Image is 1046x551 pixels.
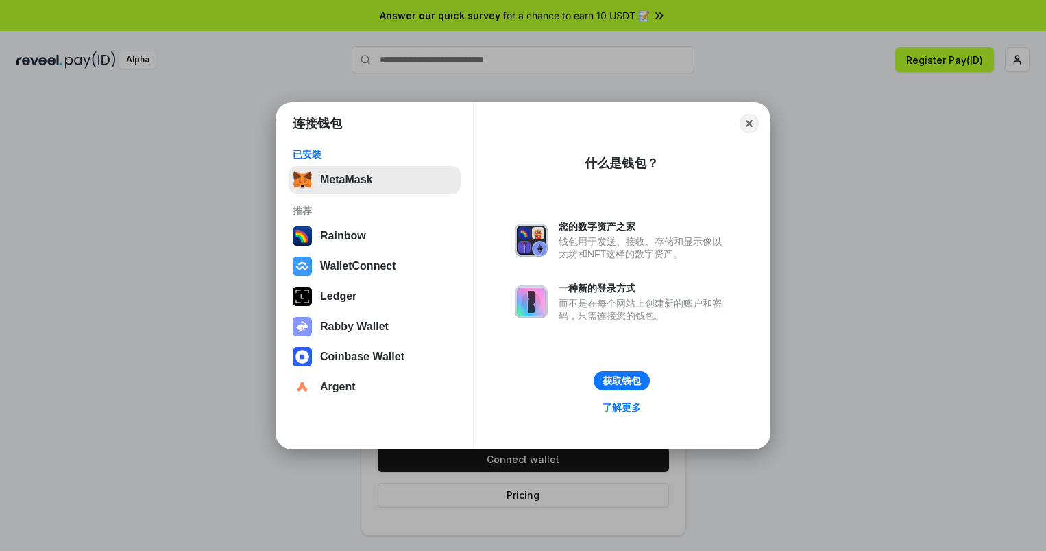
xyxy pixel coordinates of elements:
div: 钱包用于发送、接收、存储和显示像以太坊和NFT这样的数字资产。 [559,235,729,260]
button: Coinbase Wallet [289,343,461,371]
button: Rabby Wallet [289,313,461,340]
div: 已安装 [293,148,457,161]
div: Rabby Wallet [320,320,389,333]
button: Rainbow [289,222,461,250]
div: WalletConnect [320,260,396,272]
div: Argent [320,381,356,393]
div: Rainbow [320,230,366,242]
div: 获取钱包 [603,375,641,387]
div: Ledger [320,290,356,303]
a: 了解更多 [594,399,649,417]
button: 获取钱包 [594,371,650,390]
img: svg+xml,%3Csvg%20width%3D%2228%22%20height%3D%2228%22%20viewBox%3D%220%200%2028%2028%22%20fill%3D... [293,347,312,366]
img: svg+xml,%3Csvg%20xmlns%3D%22http%3A%2F%2Fwww.w3.org%2F2000%2Fsvg%22%20fill%3D%22none%22%20viewBox... [293,317,312,336]
img: svg+xml,%3Csvg%20xmlns%3D%22http%3A%2F%2Fwww.w3.org%2F2000%2Fsvg%22%20width%3D%2228%22%20height%3... [293,287,312,306]
img: svg+xml,%3Csvg%20fill%3D%22none%22%20height%3D%2233%22%20viewBox%3D%220%200%2035%2033%22%20width%... [293,170,312,189]
div: 什么是钱包？ [585,155,659,172]
div: 您的数字资产之家 [559,220,729,233]
button: Ledger [289,283,461,310]
button: Close [740,114,759,133]
img: svg+xml,%3Csvg%20width%3D%2228%22%20height%3D%2228%22%20viewBox%3D%220%200%2028%2028%22%20fill%3D... [293,377,312,397]
img: svg+xml,%3Csvg%20xmlns%3D%22http%3A%2F%2Fwww.w3.org%2F2000%2Fsvg%22%20fill%3D%22none%22%20viewBox... [515,224,548,257]
div: 而不是在每个网站上创建新的账户和密码，只需连接您的钱包。 [559,297,729,322]
div: MetaMask [320,174,372,186]
button: Argent [289,373,461,401]
div: Coinbase Wallet [320,351,404,363]
img: svg+xml,%3Csvg%20width%3D%22120%22%20height%3D%22120%22%20viewBox%3D%220%200%20120%20120%22%20fil... [293,226,312,246]
button: MetaMask [289,166,461,194]
div: 推荐 [293,204,457,217]
button: WalletConnect [289,253,461,280]
img: svg+xml,%3Csvg%20xmlns%3D%22http%3A%2F%2Fwww.w3.org%2F2000%2Fsvg%22%20fill%3D%22none%22%20viewBox... [515,285,548,318]
div: 了解更多 [603,401,641,414]
img: svg+xml,%3Csvg%20width%3D%2228%22%20height%3D%2228%22%20viewBox%3D%220%200%2028%2028%22%20fill%3D... [293,257,312,276]
h1: 连接钱包 [293,115,342,132]
div: 一种新的登录方式 [559,282,729,294]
